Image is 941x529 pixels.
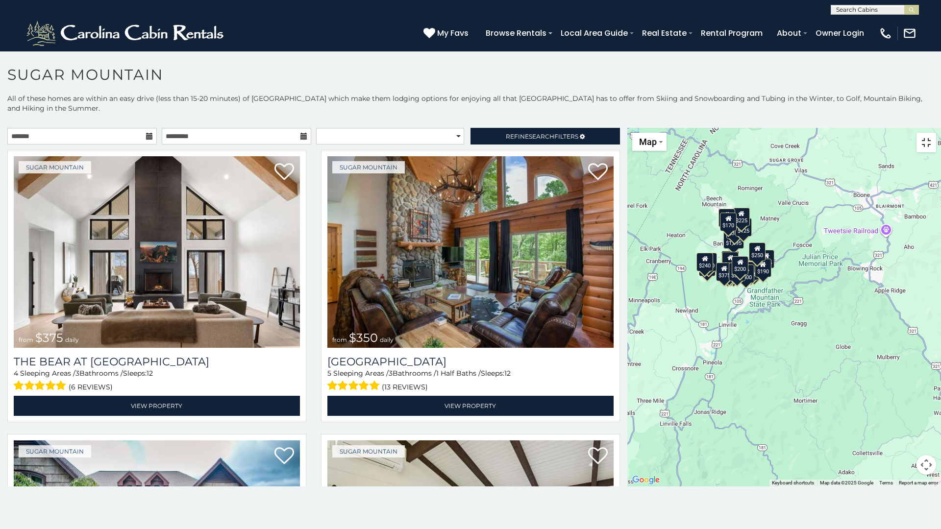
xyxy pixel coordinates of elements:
span: $375 [35,331,63,345]
span: 5 [327,369,331,378]
span: My Favs [437,27,469,39]
div: $240 [696,253,713,271]
span: Search [529,133,554,140]
a: Open this area in Google Maps (opens a new window) [630,474,662,486]
a: [GEOGRAPHIC_DATA] [327,355,614,368]
div: $225 [733,208,750,226]
span: 12 [504,369,511,378]
div: $190 [755,259,771,277]
a: The Bear At [GEOGRAPHIC_DATA] [14,355,300,368]
a: Add to favorites [588,162,608,183]
a: Sugar Mountain [332,445,405,457]
div: Sleeping Areas / Bathrooms / Sleeps: [327,368,614,393]
img: Grouse Moor Lodge [327,156,614,348]
div: $375 [716,263,733,281]
a: Add to favorites [274,162,294,183]
a: Report a map error [899,480,938,485]
img: The Bear At Sugar Mountain [14,156,300,348]
div: $200 [732,256,748,275]
a: Grouse Moor Lodge from $350 daily [327,156,614,348]
div: $250 [749,242,766,261]
span: 3 [389,369,393,378]
span: from [19,336,33,343]
span: Map [639,137,657,147]
div: $350 [729,263,745,281]
img: mail-regular-white.png [903,26,916,40]
a: Rental Program [696,24,768,42]
a: View Property [14,396,300,416]
button: Change map style [632,133,667,151]
a: Add to favorites [274,446,294,467]
div: $190 [721,251,738,269]
span: from [332,336,347,343]
button: Map camera controls [916,455,936,475]
a: Sugar Mountain [19,161,91,173]
h3: Grouse Moor Lodge [327,355,614,368]
div: $155 [758,250,774,268]
a: Sugar Mountain [19,445,91,457]
span: 1 Half Baths / [436,369,481,378]
a: Terms (opens in new tab) [879,480,893,485]
a: Sugar Mountain [332,161,405,173]
div: $195 [743,262,759,280]
span: Refine Filters [506,133,578,140]
a: The Bear At Sugar Mountain from $375 daily [14,156,300,348]
a: RefineSearchFilters [470,128,620,144]
span: (13 reviews) [382,381,428,393]
div: $125 [735,218,752,237]
span: $350 [349,331,378,345]
button: Keyboard shortcuts [772,480,814,486]
div: $170 [720,213,737,231]
div: Sleeping Areas / Bathrooms / Sleeps: [14,368,300,393]
a: Real Estate [637,24,692,42]
a: My Favs [423,27,471,40]
button: Toggle fullscreen view [916,133,936,152]
a: View Property [327,396,614,416]
span: 3 [75,369,79,378]
span: daily [65,336,79,343]
span: daily [380,336,394,343]
span: Map data ©2025 Google [820,480,873,485]
a: Browse Rentals [481,24,551,42]
span: (6 reviews) [69,381,113,393]
div: $1,095 [723,230,744,249]
span: 4 [14,369,18,378]
div: $300 [722,252,739,270]
img: White-1-2.png [25,19,228,48]
h3: The Bear At Sugar Mountain [14,355,300,368]
img: Google [630,474,662,486]
a: Owner Login [811,24,869,42]
img: phone-regular-white.png [879,26,892,40]
a: Local Area Guide [556,24,633,42]
a: About [772,24,806,42]
div: $240 [718,209,735,227]
span: 12 [147,369,153,378]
